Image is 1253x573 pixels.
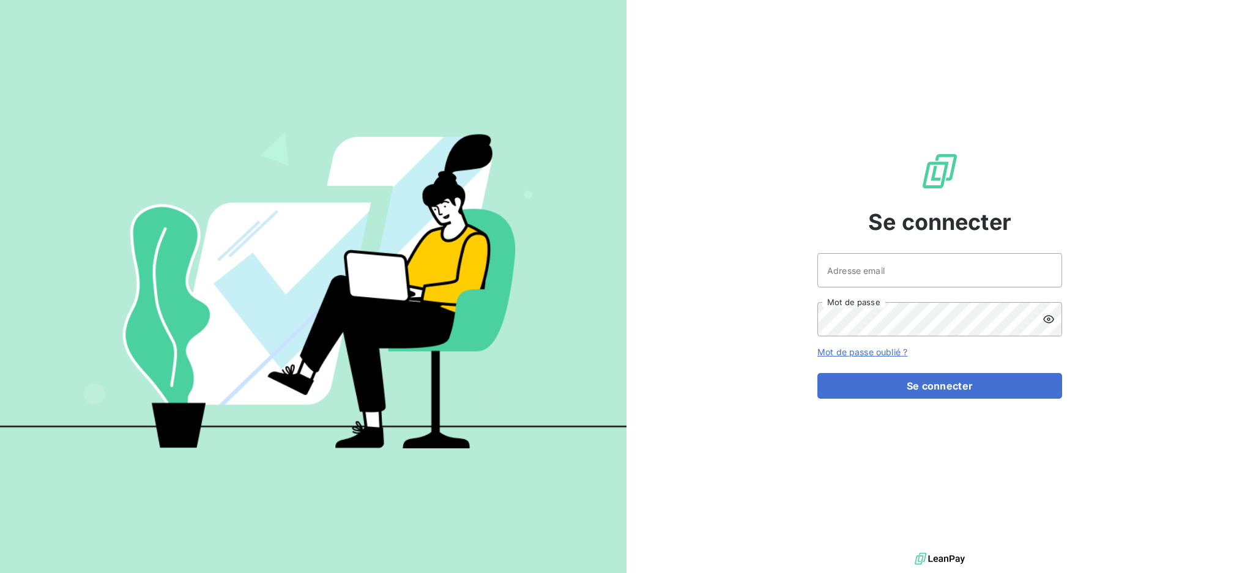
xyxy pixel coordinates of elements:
button: Se connecter [817,373,1062,399]
img: Logo LeanPay [920,152,959,191]
input: placeholder [817,253,1062,287]
span: Se connecter [868,205,1011,238]
img: logo [915,550,965,568]
a: Mot de passe oublié ? [817,347,907,357]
